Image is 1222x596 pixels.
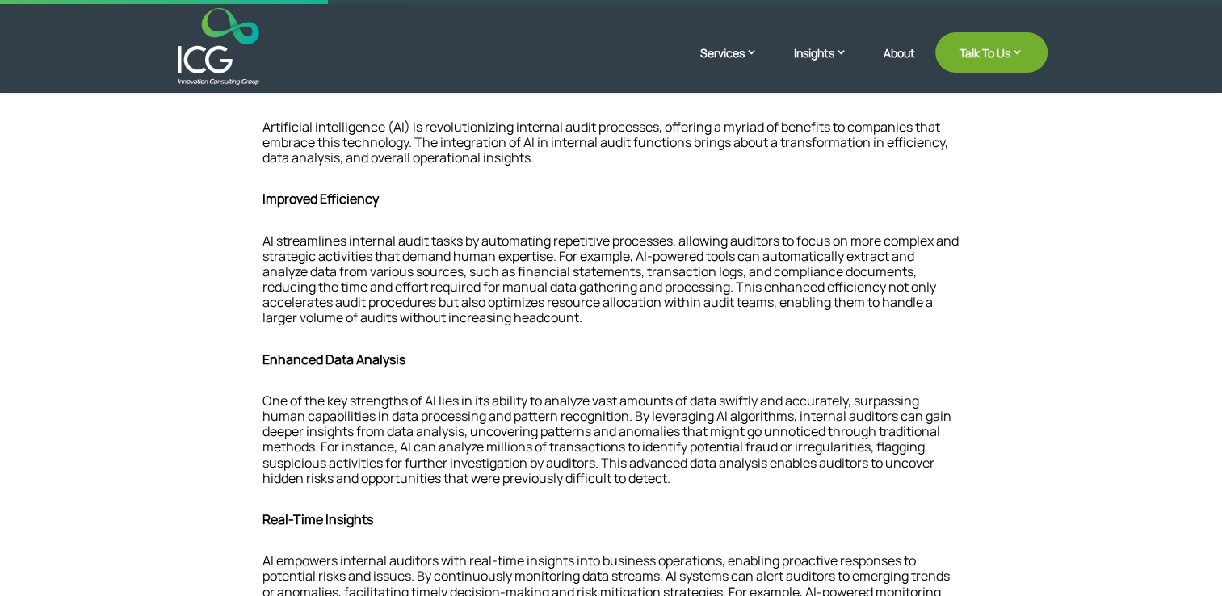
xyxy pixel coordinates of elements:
p: Artificial intelligence (AI) is revolutionizing internal audit processes, offering a myriad of be... [262,120,960,179]
strong: Improved Efficiency [262,190,379,208]
p: One of the key strengths of AI lies in its ability to analyze vast amounts of data swiftly and ac... [262,393,960,499]
a: Talk To Us [935,32,1048,73]
strong: Real-Time Insights [262,510,373,528]
a: Insights [794,44,863,85]
img: ICG [178,8,259,85]
strong: Enhanced Data Analysis [262,350,405,368]
p: AI streamlines internal audit tasks by automating repetitive processes, allowing auditors to focu... [262,233,960,339]
a: Services [700,44,774,85]
iframe: Chat Widget [1141,518,1222,596]
a: About [884,47,915,85]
